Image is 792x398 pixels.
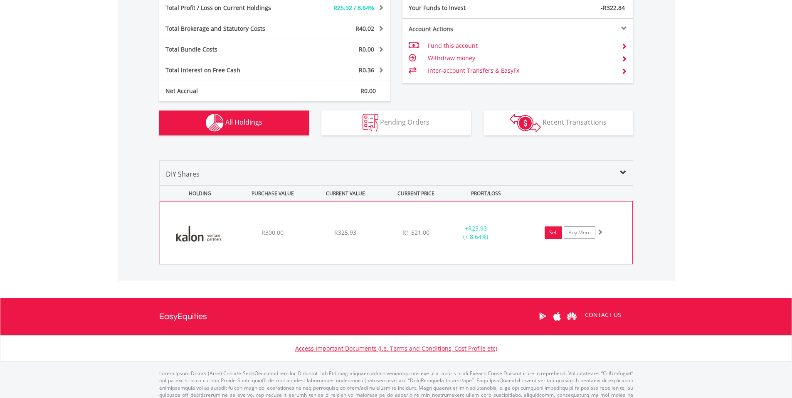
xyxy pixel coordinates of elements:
[444,224,507,241] div: + (+ 8.64%)
[402,4,518,12] div: Your Funds to Invest
[601,4,625,12] span: -R322.84
[159,4,294,12] div: Total Profit / Loss on Current Holdings
[380,118,429,127] span: Pending Orders
[225,118,262,127] span: All Holdings
[550,303,565,329] a: Apple
[402,25,518,33] div: Account Actions
[355,25,374,32] span: R40.02
[484,111,633,135] button: Recent Transactions
[363,114,378,132] img: pending_instructions-wht.png
[535,303,550,329] a: Google Play
[159,87,294,95] div: Net Accrual
[510,114,541,132] img: transactions-zar-wht.png
[451,186,522,201] div: PROFIT/LOSS
[295,344,497,352] a: Access Important Documents (i.e. Terms and Conditions, Cost Profile etc)
[545,226,562,239] a: Sell
[160,186,236,201] div: HOLDING
[360,87,376,95] span: R0.00
[164,212,236,262] img: EQU.ZA.KVPFII.png
[159,111,309,135] button: All Holdings
[159,25,294,33] div: Total Brokerage and Statutory Costs
[468,224,487,232] span: R25.93
[565,303,579,329] a: Huawei
[428,52,614,64] td: Withdraw money
[359,66,374,74] span: R0.36
[159,45,294,54] div: Total Bundle Costs
[334,228,356,236] span: R325.93
[428,64,614,77] td: Inter-account Transfers & EasyFx
[333,4,374,12] span: R25.92 / 8.64%
[159,298,207,335] a: EasyEquities
[543,118,607,127] span: Recent Transactions
[159,66,294,74] div: Total Interest on Free Cash
[237,186,308,201] div: PURCHASE VALUE
[166,170,200,179] span: DIY Shares
[382,186,449,201] div: CURRENT PRICE
[564,226,595,239] a: Buy More
[359,45,374,53] span: R0.00
[428,39,614,52] td: Fund this account
[321,111,471,135] button: Pending Orders
[206,114,224,132] img: holdings-wht.png
[402,228,429,236] span: R1 521.00
[262,228,284,236] span: R300.00
[310,186,381,201] div: CURRENT VALUE
[579,303,627,327] a: CONTACT US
